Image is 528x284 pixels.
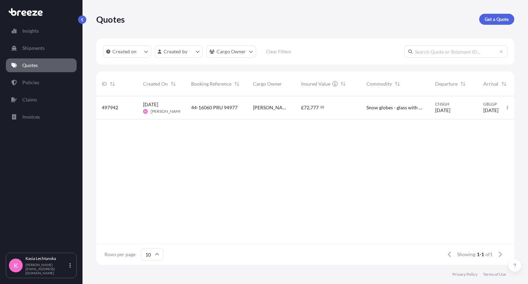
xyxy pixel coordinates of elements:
span: 1-1 [477,251,484,258]
a: Claims [6,93,77,107]
button: Clear Filters [260,46,298,57]
button: Sort [500,80,508,88]
span: of 1 [485,251,493,258]
span: 10 [320,106,324,108]
a: Privacy Policy [452,272,477,277]
span: 497942 [102,104,118,111]
span: Departure [435,80,458,87]
span: £ [301,105,304,110]
span: KL [144,108,147,115]
span: GBLGP [483,101,514,107]
p: Insights [22,28,39,34]
p: Created on [112,48,137,55]
span: Showing [457,251,475,258]
a: Terms of Use [483,272,506,277]
span: Cargo Owner [253,80,282,87]
button: Sort [339,80,347,88]
a: Get a Quote [479,14,514,25]
p: Get a Quote [485,16,509,23]
span: 72 [304,105,309,110]
p: Policies [22,79,39,86]
span: K [14,262,18,269]
span: [DATE] [483,107,498,114]
a: Invoices [6,110,77,124]
button: Sort [233,80,241,88]
p: Clear Filters [266,48,291,55]
button: createdBy Filter options [155,45,203,58]
p: Claims [22,96,37,103]
p: Quotes [96,14,125,25]
span: ID [102,80,107,87]
span: . [319,106,320,108]
button: Sort [169,80,177,88]
span: [PERSON_NAME] - snow globes [253,104,290,111]
span: [PERSON_NAME] [151,109,183,114]
a: Quotes [6,58,77,72]
button: Sort [393,80,401,88]
span: [DATE] [435,107,450,114]
a: Insights [6,24,77,38]
span: , [309,105,310,110]
span: Rows per page [104,251,135,258]
a: Shipments [6,41,77,55]
span: 777 [310,105,319,110]
span: Booking Reference [191,80,231,87]
p: Invoices [22,113,40,120]
p: Kasia Lechtanska [25,256,68,261]
button: cargoOwner Filter options [206,45,256,58]
span: Arrival [483,80,498,87]
span: [DATE] [143,101,158,108]
button: Sort [459,80,467,88]
button: createdOn Filter options [103,45,151,58]
span: Snow globes - glass with water [366,104,424,111]
span: 44-16060 PRU 94977 [191,104,238,111]
p: Cargo Owner [217,48,246,55]
a: Policies [6,76,77,89]
p: Shipments [22,45,45,52]
button: Sort [108,80,117,88]
p: Created by [164,48,188,55]
p: [PERSON_NAME][EMAIL_ADDRESS][DOMAIN_NAME] [25,263,68,275]
input: Search Quote or Shipment ID... [404,45,507,58]
span: Commodity [366,80,392,87]
span: Insured Value [301,80,330,87]
span: Created On [143,80,168,87]
span: CNSGH [435,101,472,107]
p: Quotes [22,62,38,69]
